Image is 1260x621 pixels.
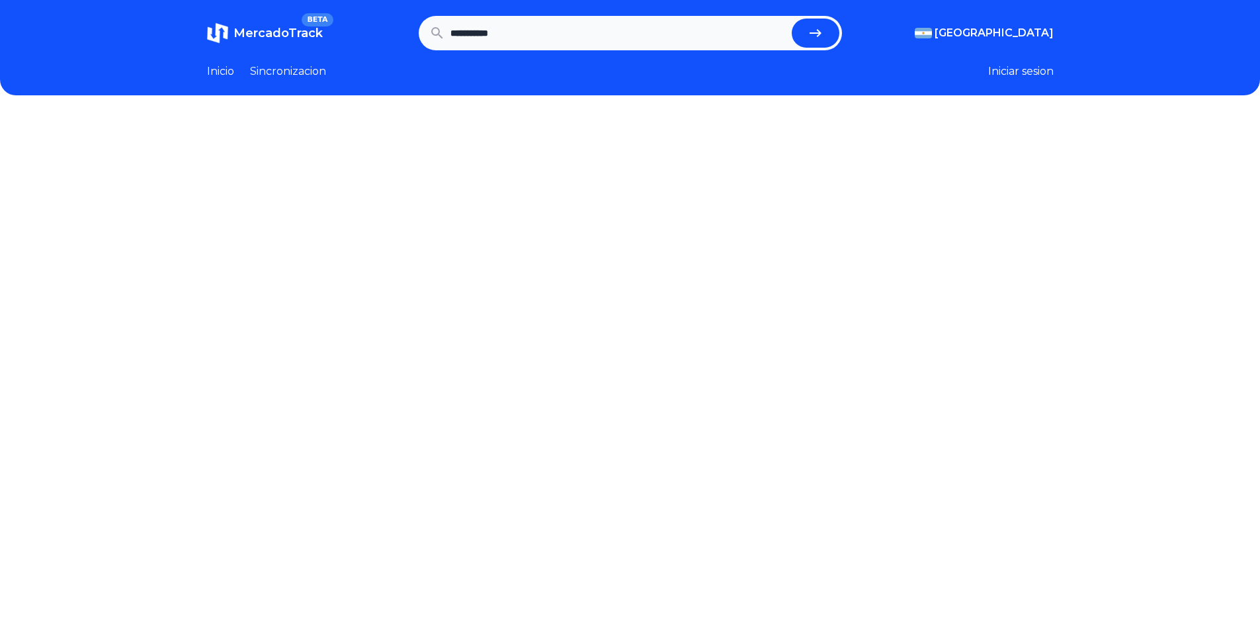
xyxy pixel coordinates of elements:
[915,28,932,38] img: Argentina
[935,25,1054,41] span: [GEOGRAPHIC_DATA]
[302,13,333,26] span: BETA
[915,25,1054,41] button: [GEOGRAPHIC_DATA]
[988,64,1054,79] button: Iniciar sesion
[207,64,234,79] a: Inicio
[233,26,323,40] span: MercadoTrack
[207,23,228,44] img: MercadoTrack
[250,64,326,79] a: Sincronizacion
[207,23,323,44] a: MercadoTrackBETA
